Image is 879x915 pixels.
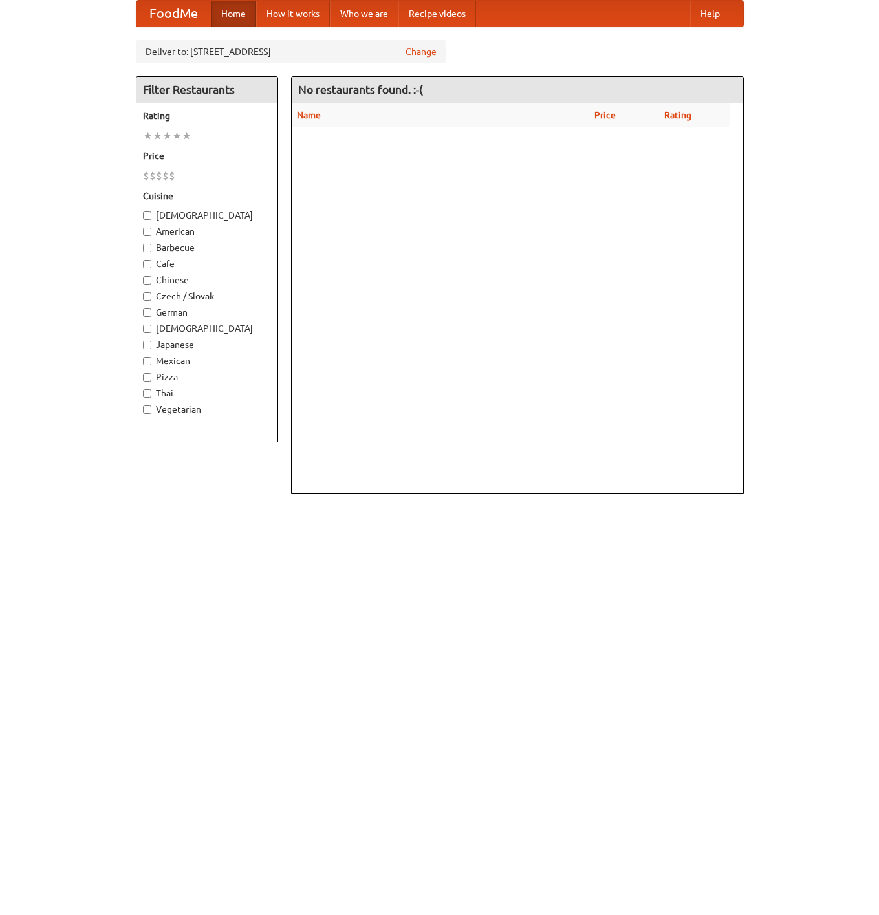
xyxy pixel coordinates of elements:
[398,1,476,27] a: Recipe videos
[143,129,153,143] li: ★
[143,290,271,303] label: Czech / Slovak
[143,325,151,333] input: [DEMOGRAPHIC_DATA]
[143,371,271,383] label: Pizza
[143,306,271,319] label: German
[143,403,271,416] label: Vegetarian
[143,109,271,122] h5: Rating
[406,45,437,58] a: Change
[690,1,730,27] a: Help
[143,260,151,268] input: Cafe
[143,308,151,317] input: German
[143,387,271,400] label: Thai
[143,389,151,398] input: Thai
[143,338,271,351] label: Japanese
[143,241,271,254] label: Barbecue
[143,228,151,236] input: American
[143,322,271,335] label: [DEMOGRAPHIC_DATA]
[153,129,162,143] li: ★
[298,83,423,96] ng-pluralize: No restaurants found. :-(
[156,169,162,183] li: $
[330,1,398,27] a: Who we are
[162,129,172,143] li: ★
[143,244,151,252] input: Barbecue
[143,257,271,270] label: Cafe
[143,373,151,382] input: Pizza
[143,341,151,349] input: Japanese
[149,169,156,183] li: $
[143,292,151,301] input: Czech / Slovak
[297,110,321,120] a: Name
[143,354,271,367] label: Mexican
[136,77,277,103] h4: Filter Restaurants
[211,1,256,27] a: Home
[256,1,330,27] a: How it works
[594,110,616,120] a: Price
[143,189,271,202] h5: Cuisine
[182,129,191,143] li: ★
[143,276,151,285] input: Chinese
[143,149,271,162] h5: Price
[169,169,175,183] li: $
[172,129,182,143] li: ★
[143,357,151,365] input: Mexican
[136,40,446,63] div: Deliver to: [STREET_ADDRESS]
[143,169,149,183] li: $
[162,169,169,183] li: $
[143,211,151,220] input: [DEMOGRAPHIC_DATA]
[136,1,211,27] a: FoodMe
[143,274,271,286] label: Chinese
[143,209,271,222] label: [DEMOGRAPHIC_DATA]
[143,225,271,238] label: American
[664,110,691,120] a: Rating
[143,405,151,414] input: Vegetarian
